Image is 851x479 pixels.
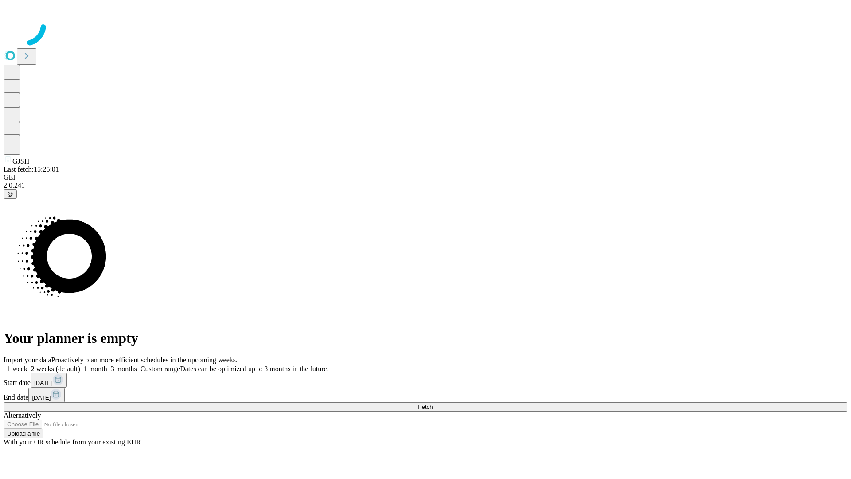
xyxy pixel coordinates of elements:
[34,380,53,386] span: [DATE]
[4,412,41,419] span: Alternatively
[4,356,51,364] span: Import your data
[4,330,847,346] h1: Your planner is empty
[7,365,27,373] span: 1 week
[4,173,847,181] div: GEI
[31,373,67,388] button: [DATE]
[4,181,847,189] div: 2.0.241
[4,388,847,402] div: End date
[180,365,328,373] span: Dates can be optimized up to 3 months in the future.
[111,365,137,373] span: 3 months
[32,394,51,401] span: [DATE]
[84,365,107,373] span: 1 month
[28,388,65,402] button: [DATE]
[12,157,29,165] span: GJSH
[4,165,59,173] span: Last fetch: 15:25:01
[7,191,13,197] span: @
[4,373,847,388] div: Start date
[4,438,141,446] span: With your OR schedule from your existing EHR
[4,189,17,199] button: @
[4,402,847,412] button: Fetch
[51,356,238,364] span: Proactively plan more efficient schedules in the upcoming weeks.
[31,365,80,373] span: 2 weeks (default)
[141,365,180,373] span: Custom range
[4,429,43,438] button: Upload a file
[418,404,433,410] span: Fetch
